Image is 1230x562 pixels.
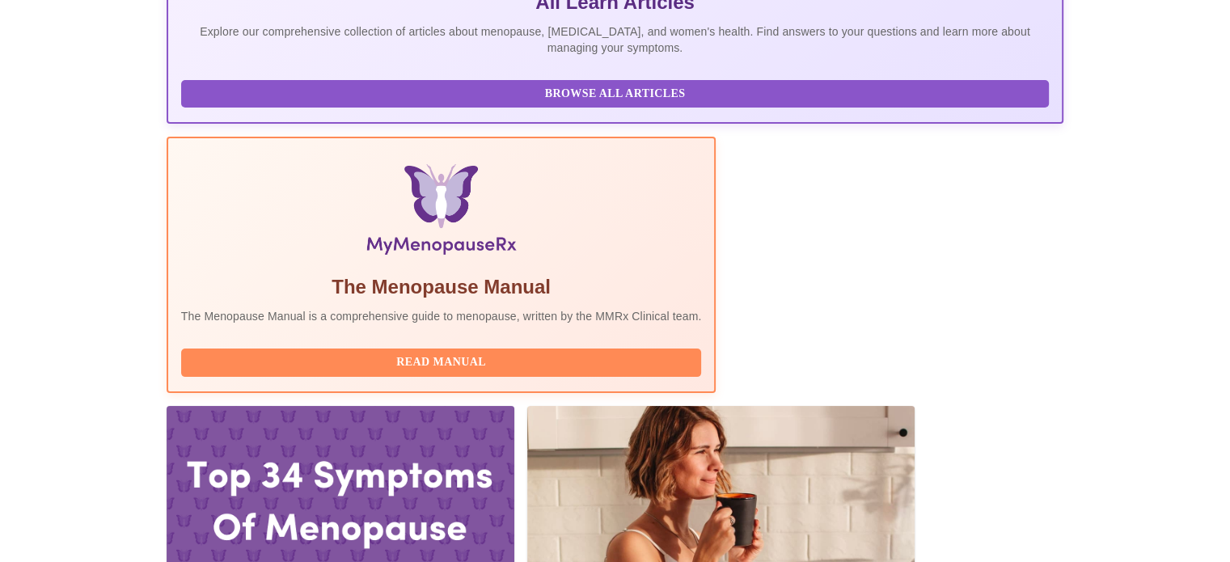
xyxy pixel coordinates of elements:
button: Read Manual [181,349,702,377]
h5: The Menopause Manual [181,274,702,300]
p: Explore our comprehensive collection of articles about menopause, [MEDICAL_DATA], and women's hea... [181,23,1050,56]
button: Browse All Articles [181,80,1050,108]
a: Read Manual [181,354,706,368]
p: The Menopause Manual is a comprehensive guide to menopause, written by the MMRx Clinical team. [181,308,702,324]
a: Browse All Articles [181,86,1054,99]
img: Menopause Manual [264,164,619,261]
span: Read Manual [197,353,686,373]
span: Browse All Articles [197,84,1033,104]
